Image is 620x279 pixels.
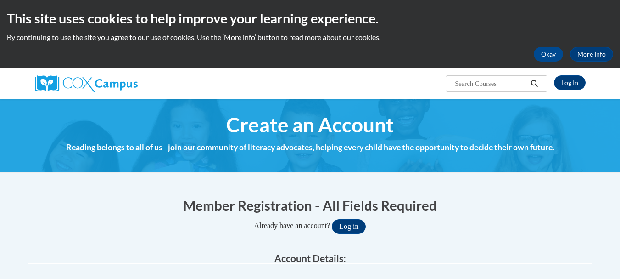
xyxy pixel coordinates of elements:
[7,32,613,42] p: By continuing to use the site you agree to our use of cookies. Use the ‘More info’ button to read...
[527,78,541,89] button: Search
[534,47,563,62] button: Okay
[274,252,346,264] span: Account Details:
[28,142,592,154] h4: Reading belongs to all of us - join our community of literacy advocates, helping every child have...
[332,219,366,234] button: Log in
[28,196,592,215] h1: Member Registration - All Fields Required
[7,9,613,28] h2: This site uses cookies to help improve your learning experience.
[570,47,613,62] a: More Info
[35,75,138,92] img: Cox Campus
[226,113,394,137] span: Create an Account
[554,75,586,90] a: Log In
[454,78,527,89] input: Search Courses
[254,222,330,229] span: Already have an account?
